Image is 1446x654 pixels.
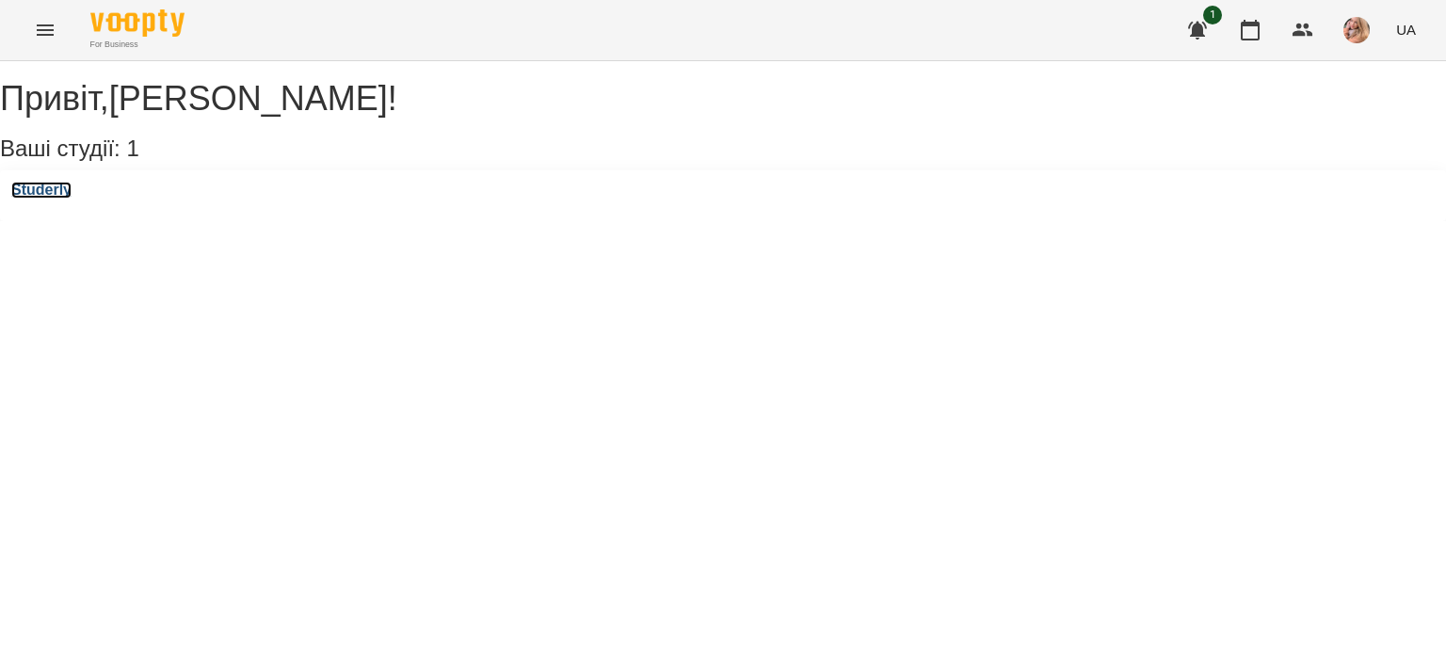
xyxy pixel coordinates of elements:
span: UA [1396,20,1416,40]
span: 1 [126,136,138,161]
button: UA [1389,12,1423,47]
a: Studerly [11,182,72,199]
span: For Business [90,39,185,51]
span: 1 [1203,6,1222,24]
button: Menu [23,8,68,53]
img: Voopty Logo [90,9,185,37]
img: 9c4c51a4d42acbd288cc1c133c162c1f.jpg [1343,17,1370,43]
